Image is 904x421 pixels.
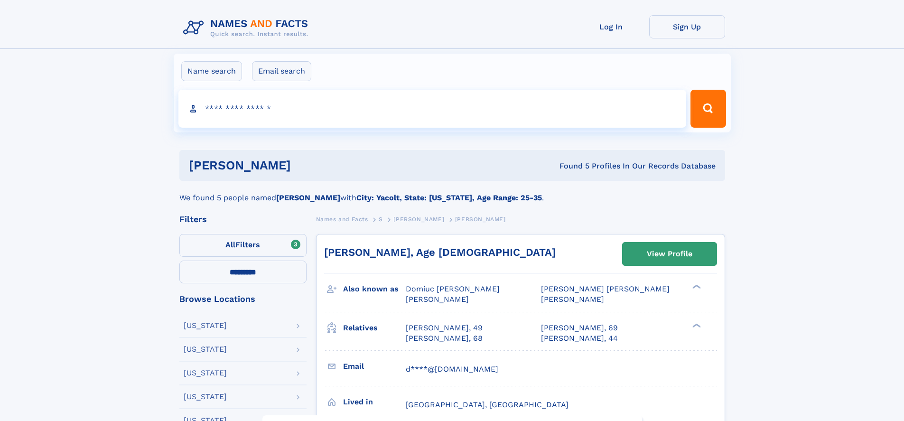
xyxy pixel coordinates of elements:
[179,215,307,224] div: Filters
[649,15,725,38] a: Sign Up
[343,358,406,374] h3: Email
[225,240,235,249] span: All
[623,243,717,265] a: View Profile
[252,61,311,81] label: Email search
[181,61,242,81] label: Name search
[184,322,227,329] div: [US_STATE]
[324,246,556,258] a: [PERSON_NAME], Age [DEMOGRAPHIC_DATA]
[406,400,568,409] span: [GEOGRAPHIC_DATA], [GEOGRAPHIC_DATA]
[379,216,383,223] span: S
[647,243,692,265] div: View Profile
[343,394,406,410] h3: Lived in
[406,295,469,304] span: [PERSON_NAME]
[690,284,701,290] div: ❯
[316,213,368,225] a: Names and Facts
[184,369,227,377] div: [US_STATE]
[179,181,725,204] div: We found 5 people named with .
[343,320,406,336] h3: Relatives
[541,295,604,304] span: [PERSON_NAME]
[406,323,483,333] a: [PERSON_NAME], 49
[541,284,670,293] span: [PERSON_NAME] [PERSON_NAME]
[184,393,227,401] div: [US_STATE]
[178,90,687,128] input: search input
[455,216,506,223] span: [PERSON_NAME]
[425,161,716,171] div: Found 5 Profiles In Our Records Database
[179,295,307,303] div: Browse Locations
[179,15,316,41] img: Logo Names and Facts
[573,15,649,38] a: Log In
[356,193,542,202] b: City: Yacolt, State: [US_STATE], Age Range: 25-35
[541,323,618,333] a: [PERSON_NAME], 69
[393,216,444,223] span: [PERSON_NAME]
[189,159,425,171] h1: [PERSON_NAME]
[541,333,618,344] a: [PERSON_NAME], 44
[393,213,444,225] a: [PERSON_NAME]
[343,281,406,297] h3: Also known as
[184,346,227,353] div: [US_STATE]
[276,193,340,202] b: [PERSON_NAME]
[690,322,701,328] div: ❯
[406,284,500,293] span: Domiuc [PERSON_NAME]
[406,333,483,344] a: [PERSON_NAME], 68
[379,213,383,225] a: S
[179,234,307,257] label: Filters
[690,90,726,128] button: Search Button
